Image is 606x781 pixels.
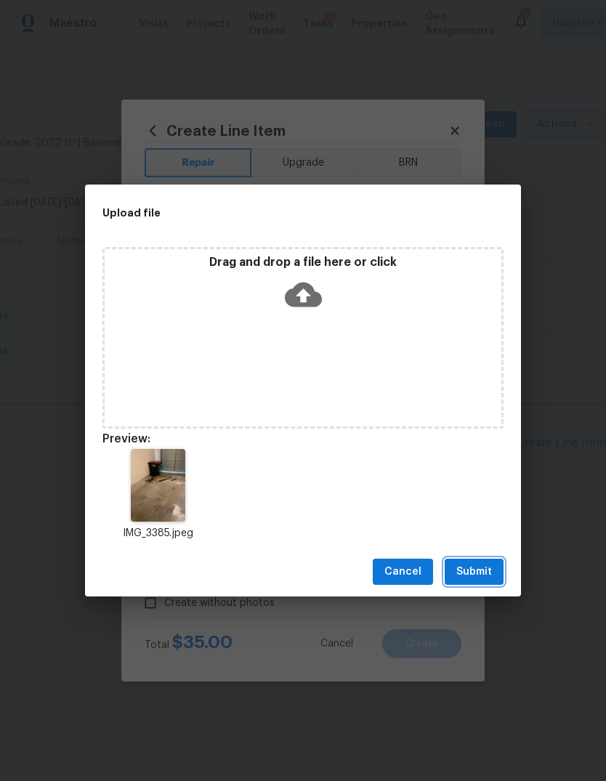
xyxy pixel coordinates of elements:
button: Submit [445,559,504,586]
h2: Upload file [102,205,438,221]
p: IMG_3385.jpeg [102,526,213,541]
p: Drag and drop a file here or click [105,255,501,270]
img: 2Q== [131,449,185,522]
span: Cancel [384,563,421,581]
span: Submit [456,563,492,581]
button: Cancel [373,559,433,586]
